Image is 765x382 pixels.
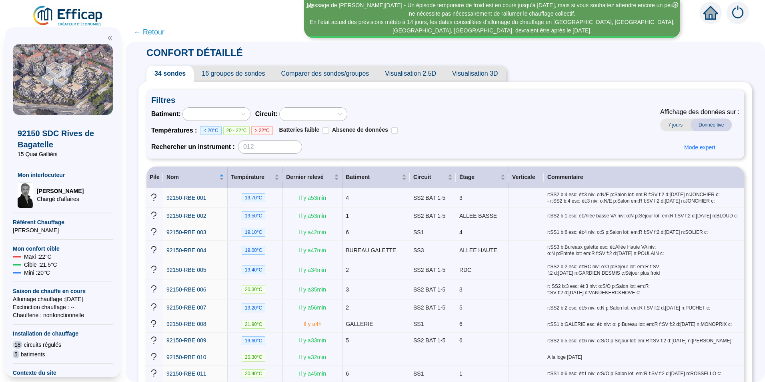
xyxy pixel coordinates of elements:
[150,193,158,201] span: question
[547,213,741,219] span: r:SS2 b:1 esc: ét:Allée basse VA niv: o:N p:Séjour lot: em:R f:SV f:2 d:[DATE] n:BLOUD c:
[146,66,194,82] span: 34 sondes
[684,143,715,152] span: Mode expert
[304,321,322,327] span: Il y a 4 h
[413,267,445,273] span: SS2 BAT 1-5
[166,213,206,219] span: 92150-RBE 002
[151,142,235,152] span: Rechercher un instrument :
[660,107,739,117] span: Affichage des données sur :
[166,320,206,328] a: 92150-RBE 008
[150,285,158,293] span: question
[13,330,113,338] span: Installation de chauffage
[346,370,349,377] span: 6
[166,173,218,181] span: Nom
[459,321,463,327] span: 6
[346,304,349,311] span: 2
[459,267,471,273] span: RDC
[547,244,741,257] span: r:SS3 b:Bureaux galette esc: ét:Allée Haute VA niv: o:N p:Entrée lot: em:R f:SV f:2 d:[DATE] n:PO...
[286,173,332,181] span: Dernier relevé
[166,321,206,327] span: 92150-RBE 008
[547,229,741,235] span: r:SS1 b:6 esc: ét:4 niv: o:S p:Salon lot: em:R f:SV f:2 d:[DATE] n:SOLIER c:
[238,140,302,154] input: 012
[37,187,84,195] span: [PERSON_NAME]
[150,211,158,219] span: question
[150,227,158,236] span: question
[150,320,158,328] span: question
[242,353,266,362] span: 20.30 °C
[138,47,251,58] span: CONFORT DÉTAILLÉ
[346,173,400,181] span: Batiment
[150,303,158,311] span: question
[231,173,273,181] span: Température
[166,337,206,344] span: 92150-RBE 009
[413,173,446,181] span: Circuit
[18,150,108,158] span: 15 Quai Galliéni
[242,228,266,237] span: 19.10 °C
[459,304,463,311] span: 5
[346,247,396,253] span: BUREAU GALETTE
[166,267,206,273] span: 92150-RBE 005
[444,66,506,82] span: Visualisation 3D
[24,269,50,277] span: Mini : 20 °C
[150,265,158,273] span: question
[166,285,206,294] a: 92150-RBE 006
[547,305,741,311] span: r:SS2 b:2 esc: ét:5 niv: o:N p:Salon lot: em:R f:SV f:2 d:[DATE] n:PUCHET c:
[299,229,326,235] span: Il y a 42 min
[32,5,104,27] img: efficap energie logo
[413,321,424,327] span: SS1
[13,311,113,319] span: Chaufferie : non fonctionnelle
[251,126,272,135] span: > 22°C
[299,304,326,311] span: Il y a 56 min
[299,337,326,344] span: Il y a 33 min
[346,195,349,201] span: 4
[13,369,113,377] span: Contexte du site
[242,336,266,345] span: 19.60 °C
[18,171,108,179] span: Mon interlocuteur
[547,338,741,344] span: r:SS2 b:5 esc: ét:6 niv: o:S/O p:Séjour lot: em:R f:SV f:2 d:[DATE] n:[PERSON_NAME]:
[166,228,206,237] a: 92150-RBE 003
[150,174,160,180] span: Pile
[166,353,206,362] a: 92150-RBE 010
[413,286,445,293] span: SS2 BAT 1-5
[151,94,739,106] span: Filtres
[456,167,509,188] th: Étage
[299,195,326,201] span: Il y a 53 min
[166,194,206,202] a: 92150-RBE 001
[413,337,445,344] span: SS2 BAT 1-5
[166,354,206,360] span: 92150-RBE 010
[13,287,113,295] span: Saison de chauffe en cours
[107,35,113,41] span: double-left
[547,321,741,328] span: r:SS1 b:GALERIE esc: ét: niv: o: p:Bureau lot: em:R f:SV f:2 d:[DATE] n:MONOPRIX c:
[299,286,326,293] span: Il y a 35 min
[377,66,444,82] span: Visualisation 2.5D
[166,246,206,255] a: 92150-RBE 004
[150,245,158,254] span: question
[544,167,744,188] th: Commentaire
[166,336,206,345] a: 92150-RBE 009
[413,229,424,235] span: SS1
[660,119,691,131] span: 7 jours
[18,128,108,150] span: 92150 SDC Rives de Bagatelle
[166,247,206,253] span: 92150-RBE 004
[151,109,181,119] span: Batiment :
[151,126,200,135] span: Températures :
[166,266,206,274] a: 92150-RBE 005
[13,245,113,253] span: Mon confort cible
[242,285,266,294] span: 20.30 °C
[413,304,445,311] span: SS2 BAT 1-5
[134,26,164,38] span: ← Retour
[459,370,463,377] span: 1
[24,261,57,269] span: Cible : 21.5 °C
[459,247,497,253] span: ALLEE HAUTE
[727,2,749,24] img: alerts
[332,127,388,133] span: Absence de données
[13,295,113,303] span: Allumage chauffage : [DATE]
[242,304,266,312] span: 19.20 °C
[299,354,326,360] span: Il y a 32 min
[242,211,266,220] span: 19.50 °C
[547,191,741,204] span: r:SS2 b:4 esc: ét:3 niv: o:N/E p:Salon lot: em:R f:SV f:2 d:[DATE] n:JONCHIER c: - r:SS2 b:4 esc:...
[194,66,273,82] span: 16 groupes de sondes
[150,336,158,344] span: question
[255,109,278,119] span: Circuit :
[299,267,326,273] span: Il y a 34 min
[163,167,228,188] th: Nom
